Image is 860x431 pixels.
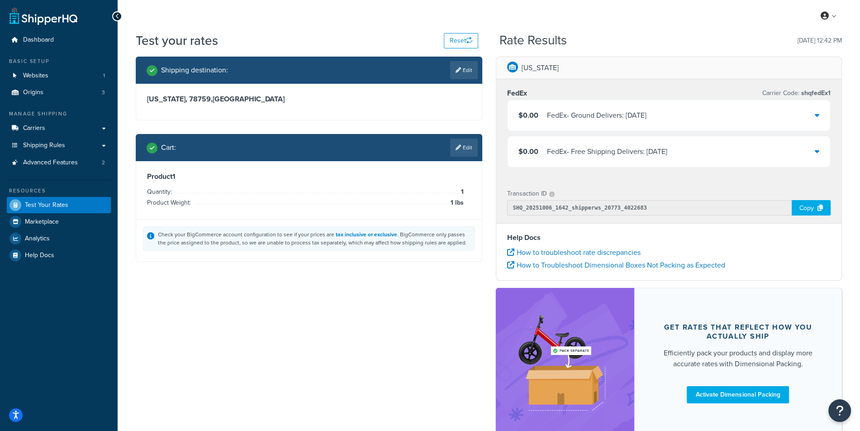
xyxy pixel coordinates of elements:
h3: FedEx [507,89,527,98]
div: Efficiently pack your products and display more accurate rates with Dimensional Packing. [656,348,820,369]
div: Resources [7,187,111,195]
img: feature-image-dim-d40ad3071a2b3c8e08177464837368e35600d3c5e73b18a22c1e4bb210dc32ac.png [509,302,621,424]
span: 2 [102,159,105,167]
a: Marketplace [7,214,111,230]
span: 1 [459,187,464,197]
h2: Rate Results [499,34,567,48]
li: Origins [7,84,111,101]
h3: [US_STATE], 78759 , [GEOGRAPHIC_DATA] [147,95,471,104]
button: Open Resource Center [828,399,851,422]
p: [US_STATE] [522,62,559,74]
span: Quantity: [147,187,174,196]
div: Basic Setup [7,57,111,65]
div: FedEx - Free Shipping Delivers: [DATE] [547,145,667,158]
p: Carrier Code: [762,87,831,100]
span: shqfedEx1 [799,88,831,98]
div: Manage Shipping [7,110,111,118]
a: tax inclusive or exclusive [336,230,397,239]
a: Dashboard [7,32,111,48]
li: Advanced Features [7,154,111,171]
span: Analytics [25,235,50,243]
div: FedEx - Ground Delivers: [DATE] [547,109,646,122]
span: $0.00 [518,110,538,120]
span: Help Docs [25,252,54,259]
a: Shipping Rules [7,137,111,154]
a: Carriers [7,120,111,137]
a: Test Your Rates [7,197,111,213]
span: 3 [102,89,105,96]
a: Advanced Features2 [7,154,111,171]
h2: Cart : [161,144,176,152]
span: Origins [23,89,43,96]
span: Product Weight: [147,198,193,207]
a: How to troubleshoot rate discrepancies [507,247,641,258]
h4: Help Docs [507,232,831,243]
h1: Test your rates [136,32,218,49]
a: Origins3 [7,84,111,101]
span: Websites [23,72,48,80]
a: Websites1 [7,67,111,84]
div: Check your BigCommerce account configuration to see if your prices are . BigCommerce only passes ... [158,230,471,247]
div: Copy [792,200,831,215]
h3: Product 1 [147,172,471,181]
div: Get rates that reflect how you actually ship [656,323,820,341]
a: Analytics [7,230,111,247]
a: Activate Dimensional Packing [687,386,789,403]
a: Edit [450,139,478,157]
a: Edit [450,61,478,79]
span: Carriers [23,125,45,132]
a: How to Troubleshoot Dimensional Boxes Not Packing as Expected [507,260,725,270]
span: Test Your Rates [25,201,68,209]
span: Marketplace [25,218,59,226]
p: Transaction ID [507,187,547,200]
span: Dashboard [23,36,54,44]
span: $0.00 [518,146,538,157]
li: Websites [7,67,111,84]
p: [DATE] 12:42 PM [798,34,842,47]
a: Help Docs [7,247,111,263]
span: 1 [103,72,105,80]
button: Reset [444,33,478,48]
h2: Shipping destination : [161,66,228,74]
span: Shipping Rules [23,142,65,149]
span: 1 lbs [448,197,464,208]
span: Advanced Features [23,159,78,167]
